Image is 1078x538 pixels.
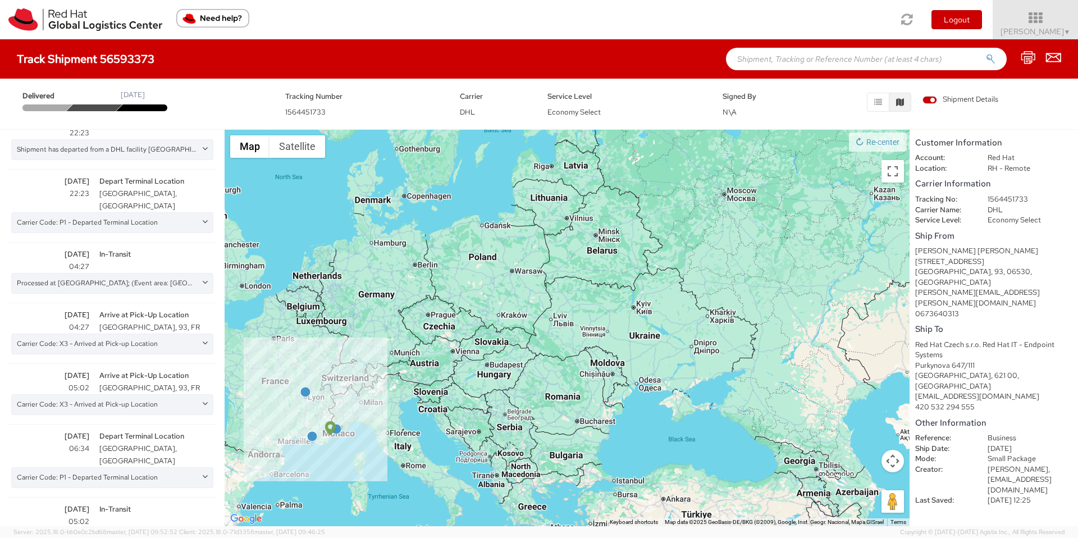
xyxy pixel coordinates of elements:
span: Copyright © [DATE]-[DATE] Agistix Inc., All Rights Reserved [900,528,1065,537]
dt: Reference: [907,433,979,444]
span: [DATE] [3,309,94,321]
div: 0673640313 [915,309,1072,320]
span: Shipment Details [922,94,998,105]
span: [DATE] [3,248,94,261]
dt: Mode: [907,454,979,464]
span: [GEOGRAPHIC_DATA], 93, FR [94,321,222,334]
div: [GEOGRAPHIC_DATA], 621 00, [GEOGRAPHIC_DATA] [915,371,1072,391]
button: Map camera controls [881,450,904,472]
dt: Location: [907,163,979,174]
button: Toggle fullscreen view [881,160,904,183]
div: [GEOGRAPHIC_DATA], 93, 06530, [GEOGRAPHIC_DATA] [915,267,1072,288]
label: Shipment Details [922,94,998,107]
button: Need help? [176,9,249,28]
dt: Creator: [907,464,979,475]
div: Carrier Code: X3 - Arrived at Pick-up Location [11,334,213,354]
div: Carrier Code: X3 - Arrived at Pick-up Location [11,394,213,415]
span: Server: 2025.18.0-bb0e0c2bd68 [13,528,177,536]
div: Shipment has departed from a DHL facility [GEOGRAPHIC_DATA]-[GEOGRAPHIC_DATA]; (Event area: [GEOG... [11,139,213,160]
a: Terms [890,519,906,525]
div: [PERSON_NAME] [PERSON_NAME] [915,246,1072,257]
div: Purkynova 647/111 [915,361,1072,371]
dt: Tracking No: [907,194,979,205]
span: 06:34 [3,443,94,455]
span: [GEOGRAPHIC_DATA], [GEOGRAPHIC_DATA] [94,188,222,212]
span: Client: 2025.18.0-71d3358 [179,528,325,536]
div: [PERSON_NAME][EMAIL_ADDRESS][PERSON_NAME][DOMAIN_NAME] [915,288,1072,308]
span: DHL [460,107,475,117]
h5: Other Information [915,418,1072,428]
span: In-Transit [94,248,222,261]
h5: Service Level [547,93,706,101]
span: Economy Select [547,107,601,117]
span: In-Transit [94,503,222,516]
h4: Track Shipment 56593373 [17,53,154,65]
a: Open this area in Google Maps (opens a new window) [227,512,264,526]
h5: Ship To [915,325,1072,334]
button: Show satellite imagery [269,135,325,158]
div: Carrier Code: P1 - Departed Terminal Location [11,212,213,233]
dt: Last Saved: [907,495,979,506]
span: 04:27 [3,321,94,334]
h5: Carrier Information [915,179,1072,189]
span: 05:02 [3,382,94,394]
span: Map data ©2025 GeoBasis-DE/BKG (©2009), Google, Inst. Geogr. Nacional, Mapa GISrael [665,519,884,525]
span: [GEOGRAPHIC_DATA], 93, FR [94,382,222,394]
div: [EMAIL_ADDRESS][DOMAIN_NAME] [915,391,1072,402]
span: [DATE] [3,430,94,443]
dt: Ship Date: [907,444,979,454]
div: 420 532 294 555 [915,402,1072,413]
span: Arrive at Pick-Up Location [94,370,222,382]
button: Show street map [230,135,269,158]
span: 22:23 [3,127,94,139]
span: Arrive at Pick-Up Location [94,309,222,321]
dt: Service Level: [907,215,979,226]
span: [PERSON_NAME] [1001,26,1071,37]
div: Red Hat Czech s.r.o. Red Hat IT - Endpoint Systems [915,340,1072,361]
span: master, [DATE] 09:46:25 [254,528,325,536]
dt: Account: [907,153,979,163]
img: rh-logistics-00dfa346123c4ec078e1.svg [8,8,162,31]
img: Google [227,512,264,526]
span: master, [DATE] 09:52:52 [107,528,177,536]
span: 1564451733 [285,107,326,117]
span: [DATE] [3,175,94,188]
div: [STREET_ADDRESS] [915,257,1072,267]
span: ▼ [1064,28,1071,37]
button: Drag Pegman onto the map to open Street View [881,490,904,513]
span: [DATE] [3,503,94,516]
h5: Carrier [460,93,531,101]
h5: Customer Information [915,138,1072,148]
dt: Carrier Name: [907,205,979,216]
h5: Tracking Number [285,93,444,101]
span: 22:23 [3,188,94,200]
span: [DATE] [3,370,94,382]
span: Depart Terminal Location [94,430,222,443]
span: [PERSON_NAME], [988,464,1050,474]
button: Logout [931,10,982,29]
div: Processed at [GEOGRAPHIC_DATA]; (Event area: [GEOGRAPHIC_DATA]-[GEOGRAPHIC_DATA]) [11,273,213,294]
span: Delivered [22,91,71,102]
h5: Ship From [915,231,1072,241]
span: N\A [723,107,737,117]
button: Re-center [849,133,907,152]
span: 04:27 [3,261,94,273]
input: Shipment, Tracking or Reference Number (at least 4 chars) [726,48,1007,70]
div: Carrier Code: P1 - Departed Terminal Location [11,467,213,488]
span: 05:02 [3,516,94,528]
h5: Signed By [723,93,793,101]
span: [GEOGRAPHIC_DATA], [GEOGRAPHIC_DATA] [94,443,222,467]
div: [DATE] [121,90,145,101]
span: Depart Terminal Location [94,175,222,188]
button: Keyboard shortcuts [610,518,658,526]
